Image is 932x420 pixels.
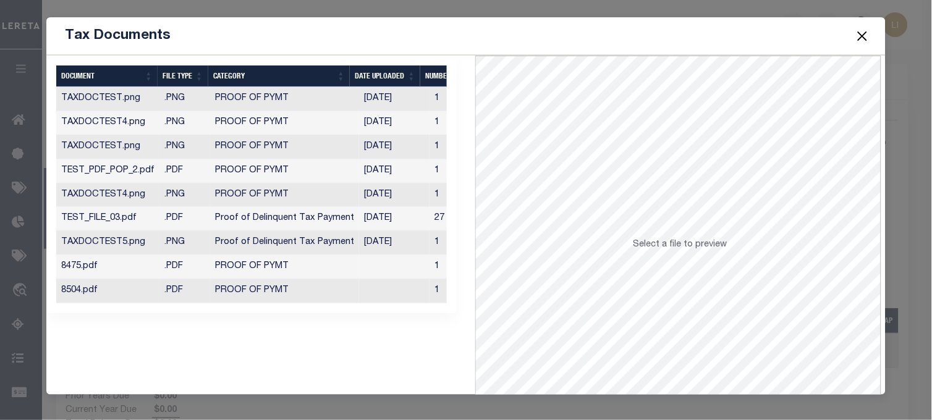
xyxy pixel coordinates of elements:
td: TAXDOCTEST.png [56,135,159,159]
td: Proof of Delinquent Tax Payment [210,207,359,231]
td: 1 [430,87,504,111]
td: TEST_PDF_POP_2.pdf [56,159,159,183]
td: 8475.pdf [56,255,159,279]
td: [DATE] [359,231,430,255]
td: PROOF OF PYMT [210,255,359,279]
td: 27 [430,207,504,231]
td: .PDF [159,207,210,231]
td: TAXDOCTEST5.png [56,231,159,255]
td: 1 [430,231,504,255]
td: PROOF OF PYMT [210,279,359,303]
td: 1 [430,255,504,279]
td: TAXDOCTEST4.png [56,111,159,135]
td: PROOF OF PYMT [210,87,359,111]
span: Select a file to preview [633,240,727,249]
td: .PNG [159,87,210,111]
td: PROOF OF PYMT [210,183,359,208]
td: 1 [430,183,504,208]
td: 1 [430,159,504,183]
td: TAXDOCTEST4.png [56,183,159,208]
th: FILE TYPE: activate to sort column ascending [158,65,208,87]
td: PROOF OF PYMT [210,159,359,183]
th: NumberOfPages: activate to sort column ascending [420,65,495,87]
td: [DATE] [359,183,430,208]
td: .PDF [159,159,210,183]
th: Date Uploaded: activate to sort column ascending [350,65,420,87]
td: 1 [430,135,504,159]
td: .PNG [159,135,210,159]
th: DOCUMENT: activate to sort column ascending [56,65,158,87]
td: .PNG [159,183,210,208]
td: .PNG [159,231,210,255]
td: [DATE] [359,207,430,231]
td: [DATE] [359,159,430,183]
td: 8504.pdf [56,279,159,303]
td: [DATE] [359,87,430,111]
td: PROOF OF PYMT [210,111,359,135]
td: [DATE] [359,111,430,135]
td: .PDF [159,255,210,279]
td: TAXDOCTEST.png [56,87,159,111]
th: CATEGORY: activate to sort column ascending [208,65,350,87]
td: [DATE] [359,135,430,159]
td: TEST_FILE_03.pdf [56,207,159,231]
td: 1 [430,111,504,135]
td: .PDF [159,279,210,303]
td: 1 [430,279,504,303]
td: PROOF OF PYMT [210,135,359,159]
td: Proof of Delinquent Tax Payment [210,231,359,255]
td: .PNG [159,111,210,135]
